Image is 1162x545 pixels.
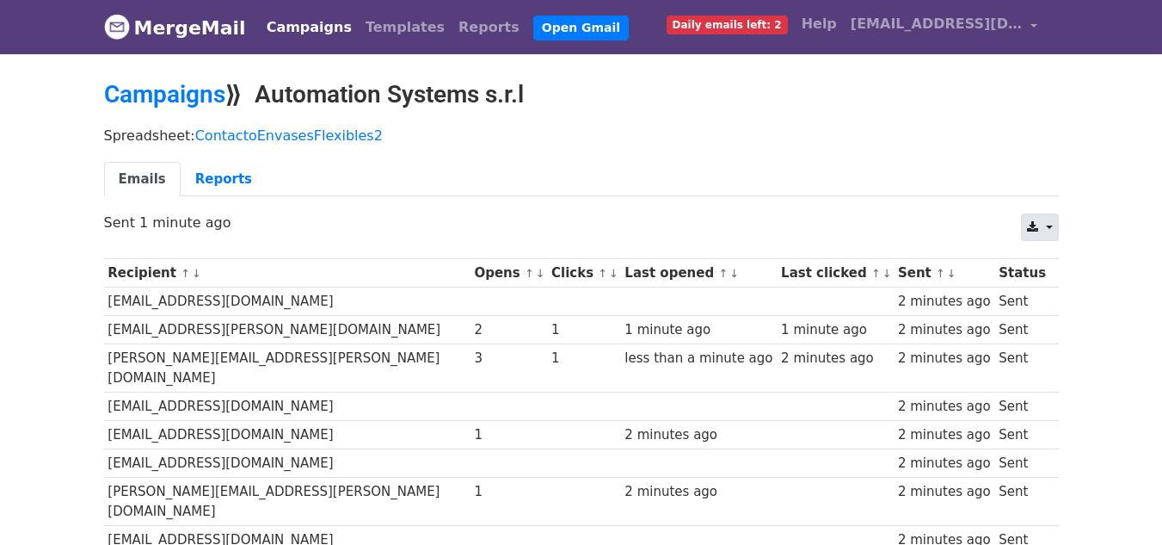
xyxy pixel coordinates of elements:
a: Templates [359,10,452,45]
td: Sent [994,392,1049,420]
div: 2 minutes ago [898,349,991,368]
div: 2 [474,320,543,340]
a: Daily emails left: 2 [660,7,795,41]
a: ↓ [947,267,956,280]
td: [PERSON_NAME][EMAIL_ADDRESS][PERSON_NAME][DOMAIN_NAME] [104,344,470,393]
a: ↑ [718,267,728,280]
h2: ⟫ Automation Systems s.r.l [104,80,1059,109]
a: ↑ [181,267,190,280]
td: [EMAIL_ADDRESS][DOMAIN_NAME] [104,288,470,316]
a: ↓ [536,267,545,280]
p: Spreadsheet: [104,127,1059,145]
div: 1 [551,320,617,340]
span: [EMAIL_ADDRESS][DOMAIN_NAME] [851,14,1023,34]
th: Sent [894,259,994,288]
td: Sent [994,421,1049,449]
a: ↑ [871,267,881,280]
div: 1 [551,349,617,368]
th: Status [994,259,1049,288]
a: Help [795,7,844,41]
a: Campaigns [260,10,359,45]
div: 2 minutes ago [898,425,991,445]
td: [EMAIL_ADDRESS][PERSON_NAME][DOMAIN_NAME] [104,316,470,344]
a: ↓ [882,267,892,280]
a: ↓ [609,267,618,280]
div: 2 minutes ago [898,397,991,417]
div: less than a minute ago [624,349,772,368]
td: [EMAIL_ADDRESS][DOMAIN_NAME] [104,421,470,449]
div: 2 minutes ago [898,454,991,474]
div: 1 [474,425,543,445]
td: Sent [994,344,1049,393]
img: MergeMail logo [104,14,130,40]
div: 2 minutes ago [898,320,991,340]
div: 2 minutes ago [898,482,991,502]
th: Last opened [621,259,778,288]
iframe: Chat Widget [1076,462,1162,545]
div: 1 [474,482,543,502]
a: ↓ [192,267,201,280]
a: Emails [104,162,181,197]
div: 1 minute ago [624,320,772,340]
div: 2 minutes ago [624,482,772,502]
p: Sent 1 minute ago [104,214,1059,232]
a: Campaigns [104,80,225,108]
a: [EMAIL_ADDRESS][DOMAIN_NAME] [844,7,1045,47]
td: [PERSON_NAME][EMAIL_ADDRESS][PERSON_NAME][DOMAIN_NAME] [104,478,470,526]
td: Sent [994,316,1049,344]
td: Sent [994,288,1049,316]
a: ↓ [729,267,739,280]
th: Recipient [104,259,470,288]
th: Clicks [547,259,620,288]
div: 3 [474,349,543,368]
div: 2 minutes ago [624,425,772,445]
div: 2 minutes ago [781,349,889,368]
a: ↑ [936,267,945,280]
a: ↑ [598,267,607,280]
span: Daily emails left: 2 [667,15,788,34]
td: [EMAIL_ADDRESS][DOMAIN_NAME] [104,449,470,478]
a: Open Gmail [533,15,629,40]
div: 2 minutes ago [898,292,991,312]
a: MergeMail [104,9,246,46]
th: Last clicked [777,259,894,288]
td: [EMAIL_ADDRESS][DOMAIN_NAME] [104,392,470,420]
a: Reports [452,10,526,45]
a: Reports [181,162,267,197]
div: 1 minute ago [781,320,889,340]
th: Opens [470,259,548,288]
a: ContactoEnvasesFlexibles2 [195,127,383,144]
div: Widget de chat [1076,462,1162,545]
td: Sent [994,449,1049,478]
a: ↑ [525,267,534,280]
td: Sent [994,478,1049,526]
